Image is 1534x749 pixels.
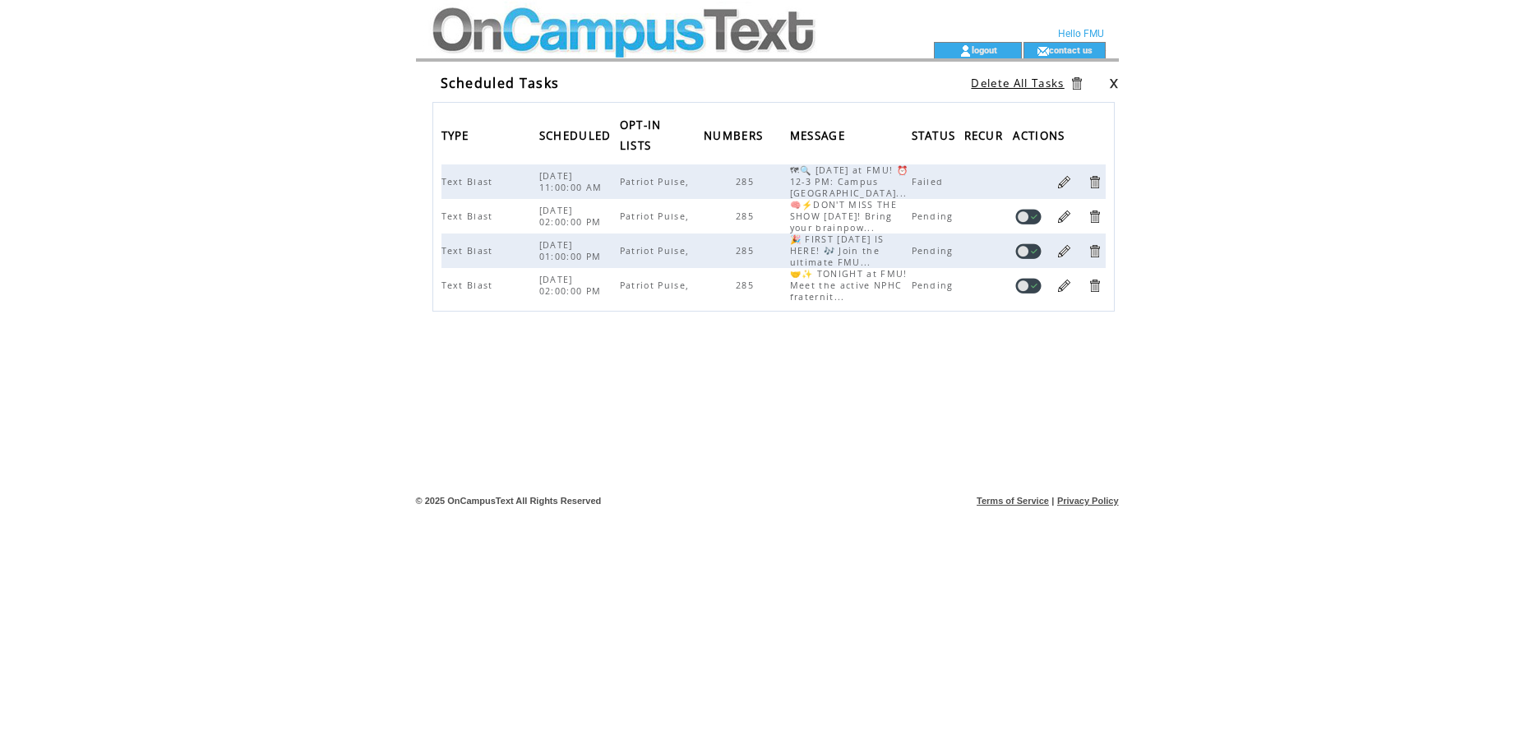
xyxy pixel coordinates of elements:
[959,44,972,58] img: account_icon.gif
[912,124,960,151] span: STATUS
[620,245,694,257] span: Patriot Pulse,
[1056,209,1072,224] a: Edit Task
[620,119,662,150] a: OPT-IN LISTS
[1057,496,1119,506] a: Privacy Policy
[620,280,694,291] span: Patriot Pulse,
[972,44,997,55] a: logout
[736,280,758,291] span: 285
[539,130,616,140] a: SCHEDULED
[1049,44,1093,55] a: contact us
[1013,124,1069,151] span: ACTIONS
[441,245,497,257] span: Text Blast
[790,130,849,140] a: MESSAGE
[441,74,560,92] span: Scheduled Tasks
[539,239,606,262] span: [DATE] 01:00:00 PM
[964,130,1008,140] a: RECUR
[736,210,758,222] span: 285
[790,199,897,233] span: 🧠⚡DON'T MISS THE SHOW [DATE]! Bring your brainpow...
[1087,209,1102,224] a: Delete Task
[1056,278,1072,294] a: Edit Task
[736,245,758,257] span: 285
[790,164,912,199] span: 🗺🔍 [DATE] at FMU! ⏰ 12-3 PM: Campus [GEOGRAPHIC_DATA]...
[416,496,602,506] span: © 2025 OnCampusText All Rights Reserved
[1051,496,1054,506] span: |
[1058,28,1104,39] span: Hello FMU
[704,130,767,140] a: NUMBERS
[704,124,767,151] span: NUMBERS
[1087,243,1102,259] a: Delete Task
[441,280,497,291] span: Text Blast
[1087,278,1102,294] a: Delete Task
[790,233,885,268] span: 🎉 FIRST [DATE] IS HERE! 🎶 Join the ultimate FMU...
[912,210,958,222] span: Pending
[539,274,606,297] span: [DATE] 02:00:00 PM
[441,210,497,222] span: Text Blast
[1087,174,1102,190] a: Delete Task
[441,176,497,187] span: Text Blast
[790,124,849,151] span: MESSAGE
[912,280,958,291] span: Pending
[1015,209,1042,224] a: Disable task
[539,205,606,228] span: [DATE] 02:00:00 PM
[539,124,616,151] span: SCHEDULED
[912,176,948,187] span: Failed
[912,130,960,140] a: STATUS
[539,170,607,193] span: [DATE] 11:00:00 AM
[1015,278,1042,294] a: Disable task
[620,210,694,222] span: Patriot Pulse,
[1056,243,1072,259] a: Edit Task
[620,113,662,161] span: OPT-IN LISTS
[1015,243,1042,259] a: Disable task
[441,130,474,140] a: TYPE
[620,176,694,187] span: Patriot Pulse,
[1056,174,1072,190] a: Edit Task
[790,268,908,303] span: 🤝✨ TONIGHT at FMU! Meet the active NPHC fraternit...
[1037,44,1049,58] img: contact_us_icon.gif
[736,176,758,187] span: 285
[977,496,1049,506] a: Terms of Service
[912,245,958,257] span: Pending
[441,124,474,151] span: TYPE
[971,76,1064,90] a: Delete All Tasks
[964,124,1008,151] span: RECUR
